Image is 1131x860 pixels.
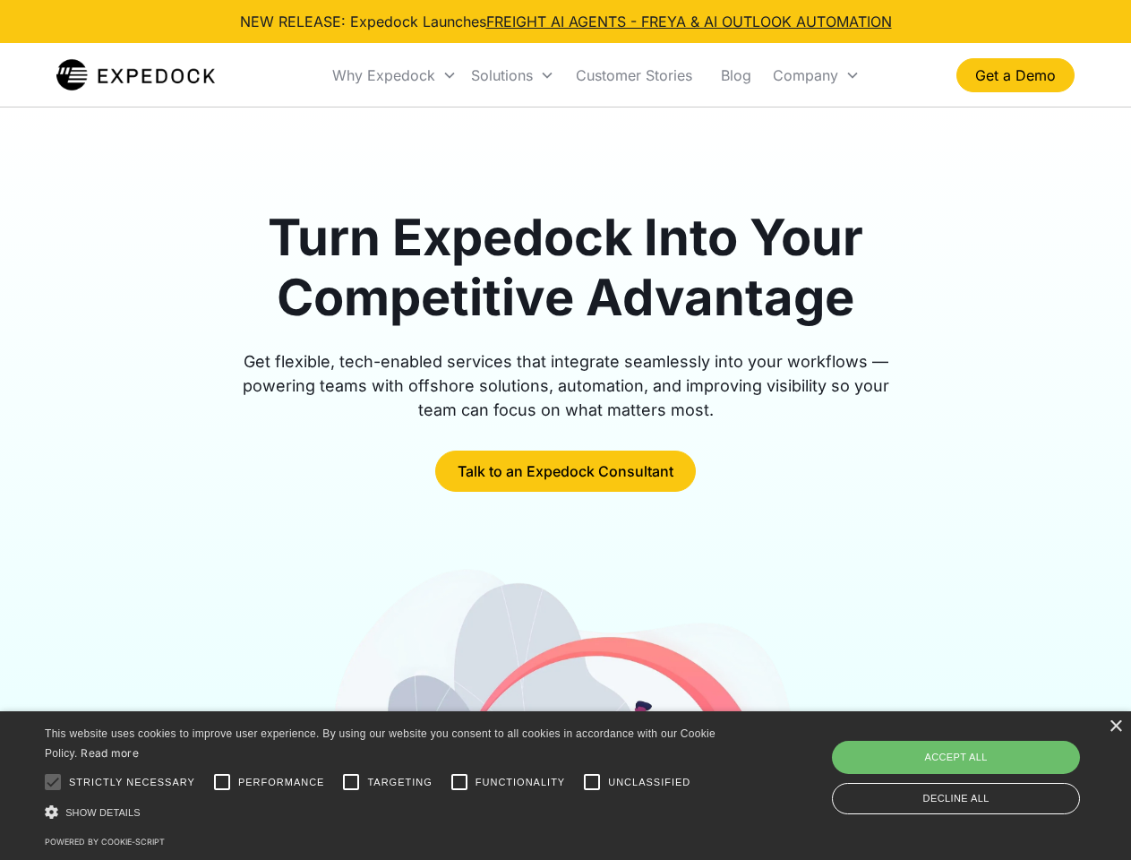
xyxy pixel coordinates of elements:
[476,775,565,790] span: Functionality
[367,775,432,790] span: Targeting
[707,45,766,106] a: Blog
[766,45,867,106] div: Company
[332,66,435,84] div: Why Expedock
[561,45,707,106] a: Customer Stories
[65,807,141,818] span: Show details
[325,45,464,106] div: Why Expedock
[956,58,1075,92] a: Get a Demo
[435,451,696,492] a: Talk to an Expedock Consultant
[45,837,165,847] a: Powered by cookie-script
[773,66,838,84] div: Company
[222,349,910,422] div: Get flexible, tech-enabled services that integrate seamlessly into your workflows — powering team...
[69,775,195,790] span: Strictly necessary
[222,208,910,328] h1: Turn Expedock Into Your Competitive Advantage
[240,11,892,32] div: NEW RELEASE: Expedock Launches
[486,13,892,30] a: FREIGHT AI AGENTS - FREYA & AI OUTLOOK AUTOMATION
[56,57,215,93] a: home
[833,666,1131,860] iframe: Chat Widget
[238,775,325,790] span: Performance
[464,45,561,106] div: Solutions
[45,727,715,761] span: This website uses cookies to improve user experience. By using our website you consent to all coo...
[471,66,533,84] div: Solutions
[81,746,139,760] a: Read more
[56,57,215,93] img: Expedock Logo
[608,775,690,790] span: Unclassified
[45,803,722,821] div: Show details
